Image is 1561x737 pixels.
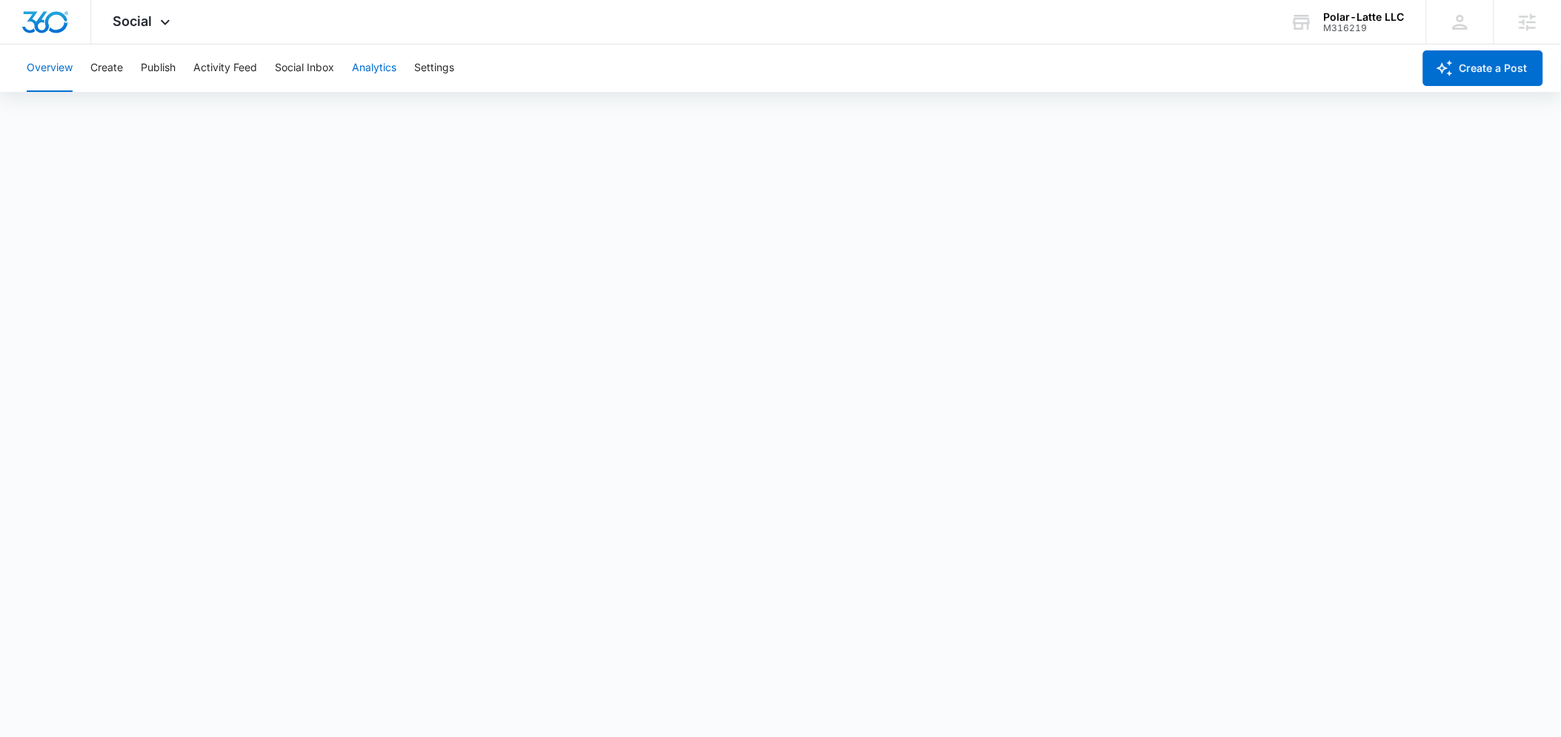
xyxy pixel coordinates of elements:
[90,44,123,92] button: Create
[352,44,396,92] button: Analytics
[141,44,176,92] button: Publish
[1324,11,1405,23] div: account name
[27,44,73,92] button: Overview
[1423,50,1543,86] button: Create a Post
[275,44,334,92] button: Social Inbox
[113,13,153,29] span: Social
[1324,23,1405,33] div: account id
[193,44,257,92] button: Activity Feed
[414,44,454,92] button: Settings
